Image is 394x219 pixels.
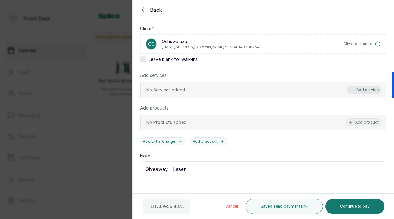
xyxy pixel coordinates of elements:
button: Save& send payment link [246,199,323,214]
button: Click to change [343,41,381,47]
p: TOTAL: ₦ [148,203,185,209]
span: Back [150,6,162,14]
button: Back [140,6,162,14]
button: Continue to pay [325,199,385,214]
label: Note [140,153,150,159]
p: [EMAIL_ADDRESS][DOMAIN_NAME] • +234 8140736264 [162,45,259,50]
label: Client [140,26,154,32]
button: Cancel [220,199,243,214]
span: Leave blank for walk-ins [149,56,198,62]
button: Add product [346,118,381,126]
span: Click to change [343,42,372,46]
p: Add services [140,72,167,78]
p: Oc [148,41,155,47]
p: Ochuwa eze [162,38,259,45]
p: No Services added [146,87,185,93]
p: Add products [140,105,169,111]
span: 56,437.5 [167,204,185,209]
textarea: Giveaway - Laser [140,161,386,197]
p: No Products added [146,119,187,125]
button: Add discount [190,137,227,145]
button: Add service [347,86,381,94]
button: Add Extra Charge [140,137,185,145]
